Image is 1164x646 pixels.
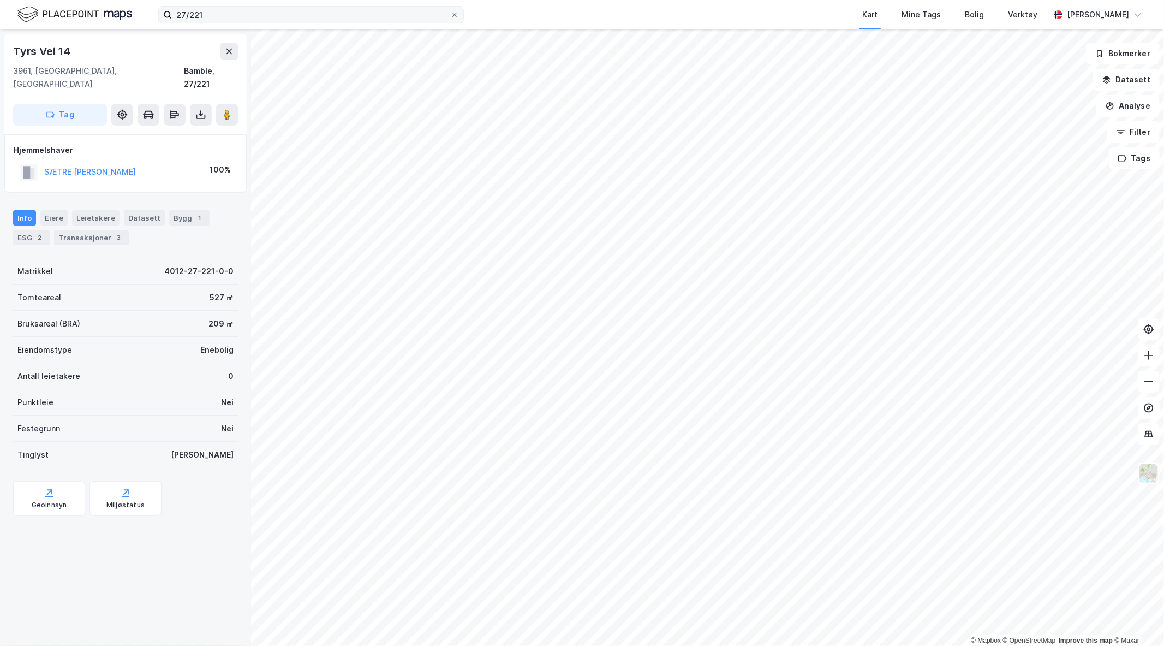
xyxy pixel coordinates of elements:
[1107,121,1160,143] button: Filter
[17,422,60,435] div: Festegrunn
[169,210,210,226] div: Bygg
[965,8,984,21] div: Bolig
[210,163,231,176] div: 100%
[14,144,237,157] div: Hjemmelshaver
[1096,95,1160,117] button: Analyse
[13,210,36,226] div: Info
[1109,147,1160,169] button: Tags
[971,637,1001,644] a: Mapbox
[72,210,120,226] div: Leietakere
[17,396,53,409] div: Punktleie
[17,343,72,357] div: Eiendomstype
[200,343,234,357] div: Enebolig
[13,104,107,126] button: Tag
[210,291,234,304] div: 527 ㎡
[184,64,238,91] div: Bamble, 27/221
[1067,8,1129,21] div: [PERSON_NAME]
[17,448,49,461] div: Tinglyst
[1138,463,1159,484] img: Z
[1109,594,1164,646] iframe: Chat Widget
[1008,8,1037,21] div: Verktøy
[17,5,132,24] img: logo.f888ab2527a4732fd821a326f86c7f29.svg
[221,396,234,409] div: Nei
[13,43,73,60] div: Tyrs Vei 14
[1086,43,1160,64] button: Bokmerker
[902,8,941,21] div: Mine Tags
[221,422,234,435] div: Nei
[17,370,80,383] div: Antall leietakere
[17,317,80,330] div: Bruksareal (BRA)
[1109,594,1164,646] div: Kontrollprogram for chat
[32,501,67,509] div: Geoinnsyn
[208,317,234,330] div: 209 ㎡
[13,64,184,91] div: 3961, [GEOGRAPHIC_DATA], [GEOGRAPHIC_DATA]
[124,210,165,226] div: Datasett
[54,230,129,245] div: Transaksjoner
[40,210,68,226] div: Eiere
[114,232,124,243] div: 3
[106,501,145,509] div: Miljøstatus
[164,265,234,278] div: 4012-27-221-0-0
[17,291,61,304] div: Tomteareal
[171,448,234,461] div: [PERSON_NAME]
[1059,637,1113,644] a: Improve this map
[13,230,50,245] div: ESG
[1003,637,1056,644] a: OpenStreetMap
[172,7,450,23] input: Søk på adresse, matrikkel, gårdeiere, leietakere eller personer
[17,265,53,278] div: Matrikkel
[1093,69,1160,91] button: Datasett
[228,370,234,383] div: 0
[34,232,45,243] div: 2
[862,8,878,21] div: Kart
[194,212,205,223] div: 1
